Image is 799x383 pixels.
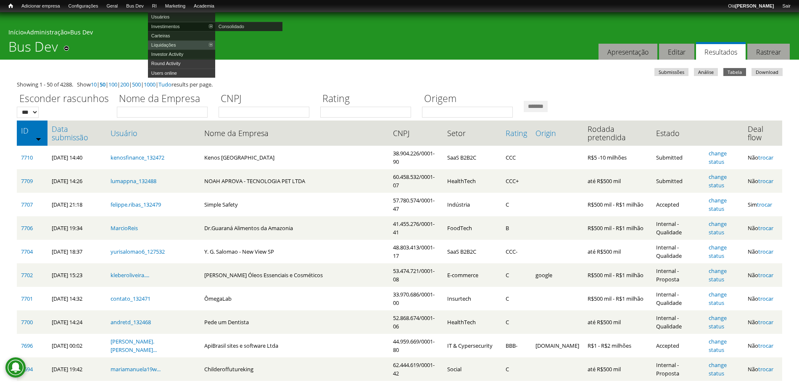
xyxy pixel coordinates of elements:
[506,129,527,137] a: Rating
[501,310,531,334] td: C
[47,240,106,263] td: [DATE] 18:37
[47,334,106,357] td: [DATE] 00:02
[501,287,531,310] td: C
[709,173,727,189] a: change status
[4,2,17,10] a: Início
[389,310,443,334] td: 52.868.674/0001-06
[108,81,117,88] a: 100
[758,342,773,349] a: trocar
[652,216,704,240] td: Internal - Qualidade
[501,334,531,357] td: BBB-
[758,271,773,279] a: trocar
[758,295,773,302] a: trocar
[70,28,93,36] a: Bus Dev
[200,216,388,240] td: Dr.Guaraná Alimentos da Amazonia
[102,2,122,10] a: Geral
[64,2,103,10] a: Configurações
[652,240,704,263] td: Internal - Qualidade
[36,136,41,142] img: ordem crescente
[744,240,782,263] td: Não
[652,357,704,381] td: Internal - Proposta
[758,177,773,185] a: trocar
[501,193,531,216] td: C
[443,169,501,193] td: HealthTech
[583,240,652,263] td: até R$500 mil
[200,287,388,310] td: ÔmegaLab
[744,310,782,334] td: Não
[758,248,773,255] a: trocar
[17,92,111,107] label: Esconder rascunhos
[744,263,782,287] td: Não
[652,334,704,357] td: Accepted
[148,2,161,10] a: RI
[443,263,501,287] td: E-commerce
[443,287,501,310] td: Insurtech
[501,146,531,169] td: CCC
[654,68,688,76] a: Submissões
[443,357,501,381] td: Social
[21,271,33,279] a: 7702
[443,146,501,169] td: SaaS B2B2C
[200,169,388,193] td: NOAH APROVA - TECNOLOGIA PET LTDA
[47,310,106,334] td: [DATE] 14:24
[47,263,106,287] td: [DATE] 15:23
[659,44,694,60] a: Editar
[100,81,105,88] a: 50
[190,2,219,10] a: Academia
[599,44,657,60] a: Apresentação
[501,357,531,381] td: C
[21,154,33,161] a: 7710
[422,92,518,107] label: Origem
[735,3,774,8] strong: [PERSON_NAME]
[8,39,58,60] h1: Bus Dev
[47,146,106,169] td: [DATE] 14:40
[724,2,778,10] a: Olá[PERSON_NAME]
[91,81,97,88] a: 10
[723,68,746,76] a: Tabela
[652,121,704,146] th: Estado
[47,169,106,193] td: [DATE] 14:26
[8,3,13,9] span: Início
[111,271,149,279] a: kleberoliveira....
[111,295,150,302] a: contato_132471
[744,146,782,169] td: Não
[111,177,156,185] a: lumappna_132488
[758,224,773,232] a: trocar
[120,81,129,88] a: 200
[21,126,43,135] a: ID
[111,318,151,326] a: andretd_132468
[652,287,704,310] td: Internal - Qualidade
[583,334,652,357] td: R$1 - R$2 milhões
[389,334,443,357] td: 44.959.669/0001-80
[111,365,161,373] a: mariamanuela19w...
[709,314,727,330] a: change status
[200,357,388,381] td: Childeroffutureking
[744,216,782,240] td: Não
[21,365,33,373] a: 7694
[535,129,579,137] a: Origin
[443,193,501,216] td: Indústria
[694,68,718,76] a: Análise
[389,121,443,146] th: CNPJ
[111,338,157,354] a: [PERSON_NAME].[PERSON_NAME]...
[652,310,704,334] td: Internal - Qualidade
[443,240,501,263] td: SaaS B2B2C
[583,169,652,193] td: até R$500 mil
[583,310,652,334] td: até R$500 mil
[744,169,782,193] td: Não
[8,28,791,39] div: » »
[21,177,33,185] a: 7709
[26,28,67,36] a: Administração
[111,154,164,161] a: kenosfinance_132472
[21,201,33,208] a: 7707
[47,287,106,310] td: [DATE] 14:32
[709,361,727,377] a: change status
[200,263,388,287] td: [PERSON_NAME] Óleos Essenciais e Cosméticos
[652,169,704,193] td: Submitted
[744,287,782,310] td: Não
[709,244,727,260] a: change status
[389,263,443,287] td: 53.474.721/0001-08
[709,291,727,307] a: change status
[47,216,106,240] td: [DATE] 19:34
[200,310,388,334] td: Pede um Dentista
